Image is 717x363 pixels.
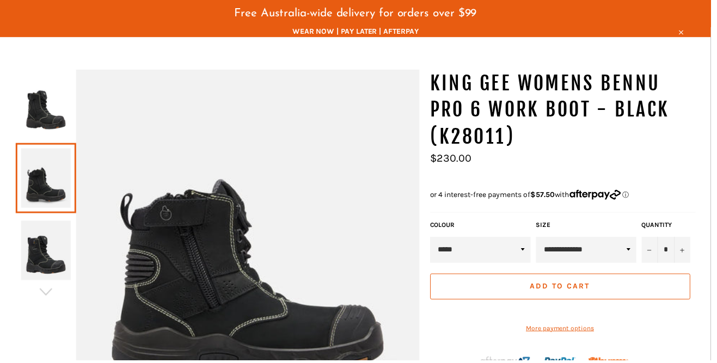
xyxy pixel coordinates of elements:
[434,223,535,232] label: COLOUR
[236,8,481,19] span: Free Australia-wide delivery for orders over $99
[541,223,642,232] label: Size
[680,239,696,265] button: Increase item quantity by one
[21,223,71,282] img: KING GEE Womens Bennu Pro 6 Work Boot - Black (K28011) - Workin' Gear
[535,284,595,293] span: Add to Cart
[434,153,476,166] span: $230.00
[434,276,696,302] button: Add to Cart
[647,239,664,265] button: Reduce item quantity by one
[647,223,696,232] label: Quantity
[21,77,71,137] img: KING GEE Womens Bennu Pro 6 Work Boot - Black (K28011) - Workin' Gear
[434,327,696,336] a: More payment options
[434,70,702,151] h1: KING GEE Womens Bennu Pro 6 Work Boot - Black (K28011)
[16,27,702,37] span: WEAR NOW | PAY LATER | AFTERPAY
